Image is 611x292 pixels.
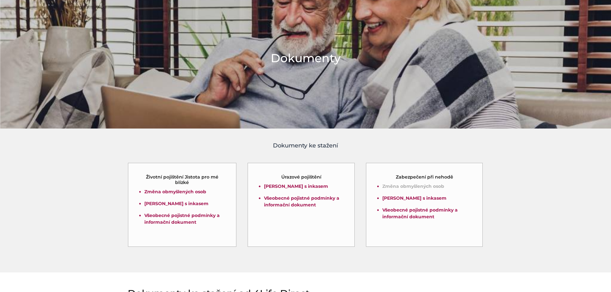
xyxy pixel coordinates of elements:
h5: Zabezpečení při nehodě [396,174,453,180]
h4: Dokumenty ke stažení [128,141,484,150]
a: Všeobecné pojistné podmínky a informační dokument [382,207,458,220]
a: Změna obmyšlených osob [382,183,444,189]
a: Všeobecné pojistné podmínky a informační dokument [144,213,220,225]
h5: Úrazové pojištění [281,174,321,180]
a: [PERSON_NAME] s inkasem [382,195,446,201]
a: Změna obmyšlených osob [144,189,206,195]
h1: Dokumenty [271,50,341,66]
a: [PERSON_NAME] s inkasem [144,201,208,206]
a: Všeobecné pojistné podmínky a informační dokument [264,195,339,208]
a: [PERSON_NAME] s inkasem [264,183,328,189]
h5: Životní pojištění Jistota pro mé blízké [140,174,225,185]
